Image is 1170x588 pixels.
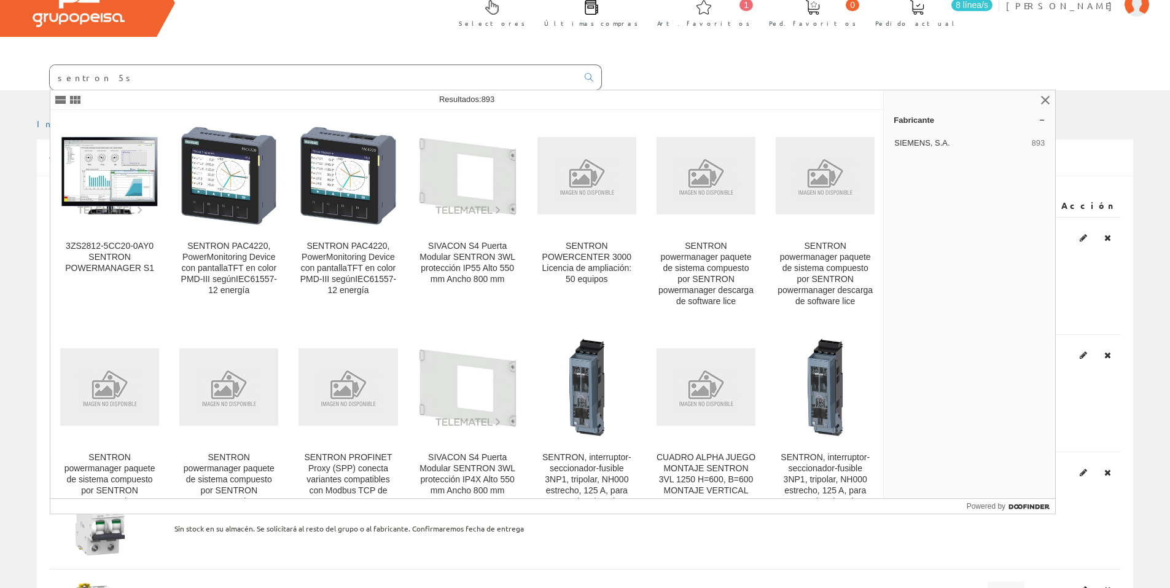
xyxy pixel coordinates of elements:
[37,118,89,129] a: Inicio
[1101,465,1115,480] a: Eliminar
[875,17,959,29] span: Pedido actual
[418,347,517,428] img: SIVACON S4 Puerta Modular SENTRON 3WL protección IP4X Alto 550 mm Ancho 800 mm
[894,138,1026,149] span: SIEMENS, S.A.
[884,110,1055,130] a: Fabricante
[60,136,159,216] img: 3ZS2812-5CC20-0AY0 SENTRON POWERMANAGER S1
[298,126,397,225] img: SENTRON PAC4220, PowerMonitoring Device con pantallaTFT en color PMD-III segúnIEC61557-12 energía
[60,348,159,426] img: SENTRON powermanager paquete de sistema compuesto por SENTRON powermanager descarga de software lice
[1101,347,1115,363] a: Eliminar
[1045,195,1121,217] th: Acción
[1076,465,1091,480] a: Editar
[50,65,577,90] input: Buscar ...
[776,452,875,508] div: SENTRON, interruptor-seccionador-fusible 3NP1, tripolar, NH000 estrecho, 125 A, para montaje adosado
[179,348,278,426] img: SENTRON powermanager paquete de sistema compuesto por SENTRON powermanager descarga de software lice
[776,137,875,214] img: SENTRON powermanager paquete de sistema compuesto por SENTRON powermanager descarga de software lice
[769,17,856,29] span: Ped. favoritos
[418,241,517,285] div: SIVACON S4 Puerta Modular SENTRON 3WL protección IP55 Alto 550 mm Ancho 800 mm
[298,452,397,519] div: SENTRON PROFINET Proxy (SPP) conecta variantes compatibles con Modbus TCP de aparatos SENTRON con PR
[408,322,527,533] a: SIVACON S4 Puerta Modular SENTRON 3WL protección IP4X Alto 550 mm Ancho 800 mm SIVACON S4 Puerta ...
[967,499,1056,514] a: Powered by
[537,338,636,437] img: SENTRON, interruptor-seccionador-fusible 3NP1, tripolar, NH000 estrecho, 125 A, para montaje adosado
[170,111,288,321] a: SENTRON PAC4220, PowerMonitoring Device con pantallaTFT en color PMD-III segúnIEC61557-12 energía...
[50,322,169,533] a: SENTRON powermanager paquete de sistema compuesto por SENTRON powermanager descarga de software l...
[170,322,288,533] a: SENTRON powermanager paquete de sistema compuesto por SENTRON powermanager descarga de software l...
[418,136,517,216] img: SIVACON S4 Puerta Modular SENTRON 3WL protección IP55 Alto 550 mm Ancho 800 mm
[528,322,646,533] a: SENTRON, interruptor-seccionador-fusible 3NP1, tripolar, NH000 estrecho, 125 A, para montaje ados...
[174,519,524,539] span: Sin stock en su almacén. Se solicitará al resto del grupo o al fabricante. Confirmaremos fecha de...
[179,241,278,296] div: SENTRON PAC4220, PowerMonitoring Device con pantallaTFT en color PMD-III segúnIEC61557-12 energía
[1076,347,1091,363] a: Editar
[179,126,278,225] img: SENTRON PAC4220, PowerMonitoring Device con pantallaTFT en color PMD-III segúnIEC61557-12 energía
[1032,138,1045,149] span: 893
[298,348,397,426] img: SENTRON PROFINET Proxy (SPP) conecta variantes compatibles con Modbus TCP de aparatos SENTRON con PR
[537,452,636,508] div: SENTRON, interruptor-seccionador-fusible 3NP1, tripolar, NH000 estrecho, 125 A, para montaje adosado
[179,452,278,519] div: SENTRON powermanager paquete de sistema compuesto por SENTRON powermanager descarga de software lice
[60,241,159,274] div: 3ZS2812-5CC20-0AY0 SENTRON POWERMANAGER S1
[776,338,875,437] img: SENTRON, interruptor-seccionador-fusible 3NP1, tripolar, NH000 estrecho, 125 A, para montaje adosado
[418,452,517,496] div: SIVACON S4 Puerta Modular SENTRON 3WL protección IP4X Alto 550 mm Ancho 800 mm
[1101,230,1115,246] a: Eliminar
[967,501,1005,512] span: Powered by
[1076,230,1091,246] a: Editar
[766,111,884,321] a: SENTRON powermanager paquete de sistema compuesto por SENTRON powermanager descarga de software l...
[482,95,495,104] span: 893
[298,241,397,296] div: SENTRON PAC4220, PowerMonitoring Device con pantallaTFT en color PMD-III segúnIEC61557-12 energía
[528,111,646,321] a: SENTRON POWERCENTER 3000 Licencia de ampliación: 50 equipos SENTRON POWERCENTER 3000 Licencia de ...
[657,452,755,496] div: CUADRO ALPHA JUEGO MONTAJE SENTRON 3VL 1250 H=600, B=600 MONTAJE VERTICAL
[537,241,636,285] div: SENTRON POWERCENTER 3000 Licencia de ampliación: 50 equipos
[537,137,636,214] img: SENTRON POWERCENTER 3000 Licencia de ampliación: 50 equipos
[647,322,765,533] a: CUADRO ALPHA JUEGO MONTAJE SENTRON 3VL 1250 H=600, B=600 MONTAJE VERTICAL CUADRO ALPHA JUEGO MONT...
[289,111,407,321] a: SENTRON PAC4220, PowerMonitoring Device con pantallaTFT en color PMD-III segúnIEC61557-12 energía...
[439,95,494,104] span: Resultados:
[289,322,407,533] a: SENTRON PROFINET Proxy (SPP) conecta variantes compatibles con Modbus TCP de aparatos SENTRON con...
[60,452,159,519] div: SENTRON powermanager paquete de sistema compuesto por SENTRON powermanager descarga de software lice
[776,241,875,307] div: SENTRON powermanager paquete de sistema compuesto por SENTRON powermanager descarga de software lice
[657,241,755,307] div: SENTRON powermanager paquete de sistema compuesto por SENTRON powermanager descarga de software lice
[647,111,765,321] a: SENTRON powermanager paquete de sistema compuesto por SENTRON powermanager descarga de software l...
[766,322,884,533] a: SENTRON, interruptor-seccionador-fusible 3NP1, tripolar, NH000 estrecho, 125 A, para montaje ados...
[459,17,525,29] span: Selectores
[657,137,755,214] img: SENTRON powermanager paquete de sistema compuesto por SENTRON powermanager descarga de software lice
[657,17,750,29] span: Art. favoritos
[408,111,527,321] a: SIVACON S4 Puerta Modular SENTRON 3WL protección IP55 Alto 550 mm Ancho 800 mm SIVACON S4 Puerta ...
[50,111,169,321] a: 3ZS2812-5CC20-0AY0 SENTRON POWERMANAGER S1 3ZS2812-5CC20-0AY0 SENTRON POWERMANAGER S1
[544,17,638,29] span: Últimas compras
[657,348,755,426] img: CUADRO ALPHA JUEGO MONTAJE SENTRON 3VL 1250 H=600, B=600 MONTAJE VERTICAL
